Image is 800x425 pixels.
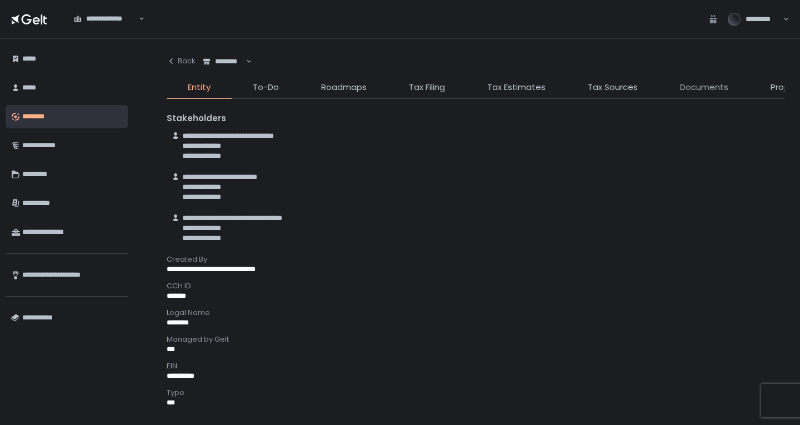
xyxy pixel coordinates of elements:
[409,81,445,94] span: Tax Filing
[167,50,196,72] button: Back
[321,81,367,94] span: Roadmaps
[137,13,138,24] input: Search for option
[253,81,279,94] span: To-Do
[167,308,784,318] div: Legal Name
[188,81,211,94] span: Entity
[680,81,728,94] span: Documents
[588,81,638,94] span: Tax Sources
[167,56,196,66] div: Back
[167,361,784,371] div: EIN
[67,7,144,31] div: Search for option
[167,334,784,344] div: Managed by Gelt
[167,388,784,398] div: Type
[487,81,546,94] span: Tax Estimates
[167,281,784,291] div: CCH ID
[167,254,784,264] div: Created By
[196,50,252,73] div: Search for option
[167,112,784,125] div: Stakeholders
